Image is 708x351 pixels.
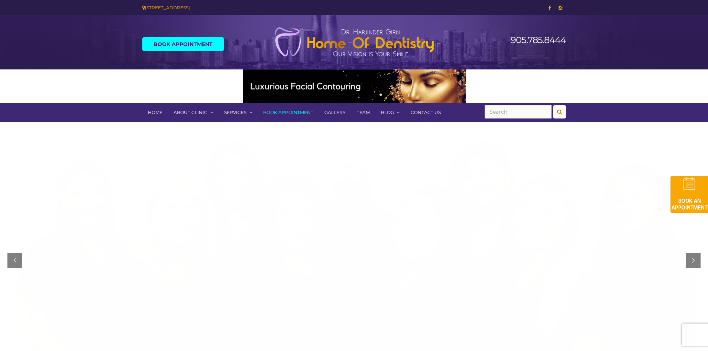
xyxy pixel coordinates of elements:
[405,103,446,122] a: Contact Us
[258,103,319,122] a: Book Appointment
[142,4,349,12] div: [STREET_ADDRESS]
[485,105,552,118] input: Search
[670,176,708,213] img: book-an-appointment-hod-gld.png
[511,35,566,45] a: 905.785.8444
[168,103,219,122] a: About Clinic
[271,27,438,57] img: Home of Dentistry
[219,103,258,122] a: Services
[153,339,555,347] div: Come Meet The Home of Dentistry Team!
[375,103,405,122] a: Blog
[243,69,466,103] img: Medspa-Banner-Virtual-Consultation-2-1.gif
[319,103,351,122] a: Gallery
[142,37,224,51] a: Book Appointment
[142,103,168,122] a: Home
[351,103,375,122] a: Team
